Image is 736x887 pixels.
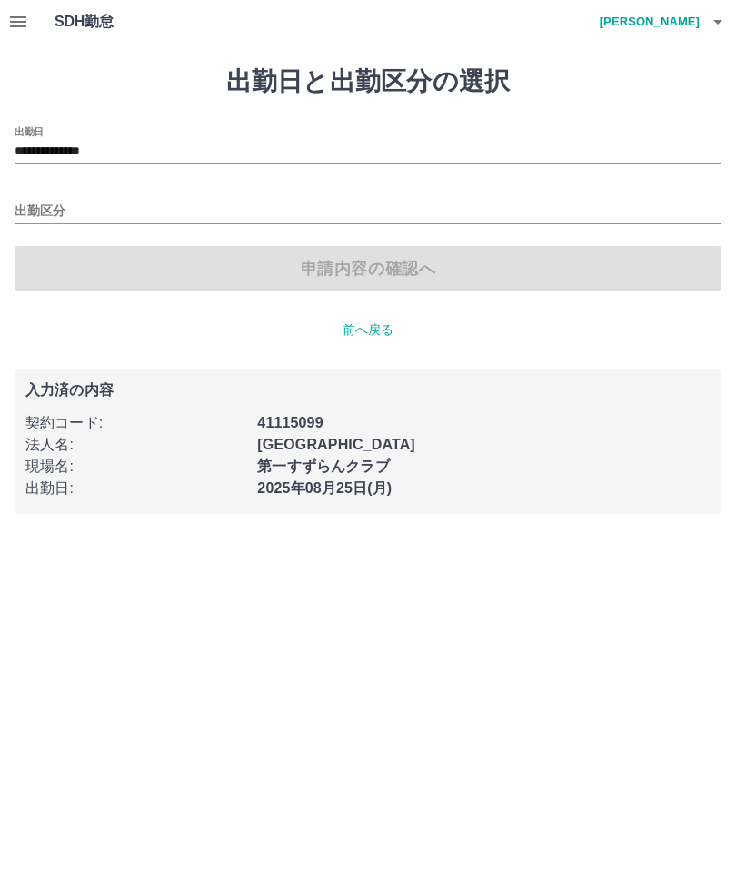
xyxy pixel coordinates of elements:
b: 41115099 [257,415,323,430]
p: 入力済の内容 [25,383,711,398]
b: 第一すずらんクラブ [257,458,389,474]
p: 前へ戻る [15,320,721,340]
p: 出勤日 : [25,478,246,499]
p: 現場名 : [25,456,246,478]
b: 2025年08月25日(月) [257,480,392,496]
b: [GEOGRAPHIC_DATA] [257,437,415,452]
label: 出勤日 [15,124,44,138]
p: 契約コード : [25,412,246,434]
h1: 出勤日と出勤区分の選択 [15,66,721,97]
p: 法人名 : [25,434,246,456]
